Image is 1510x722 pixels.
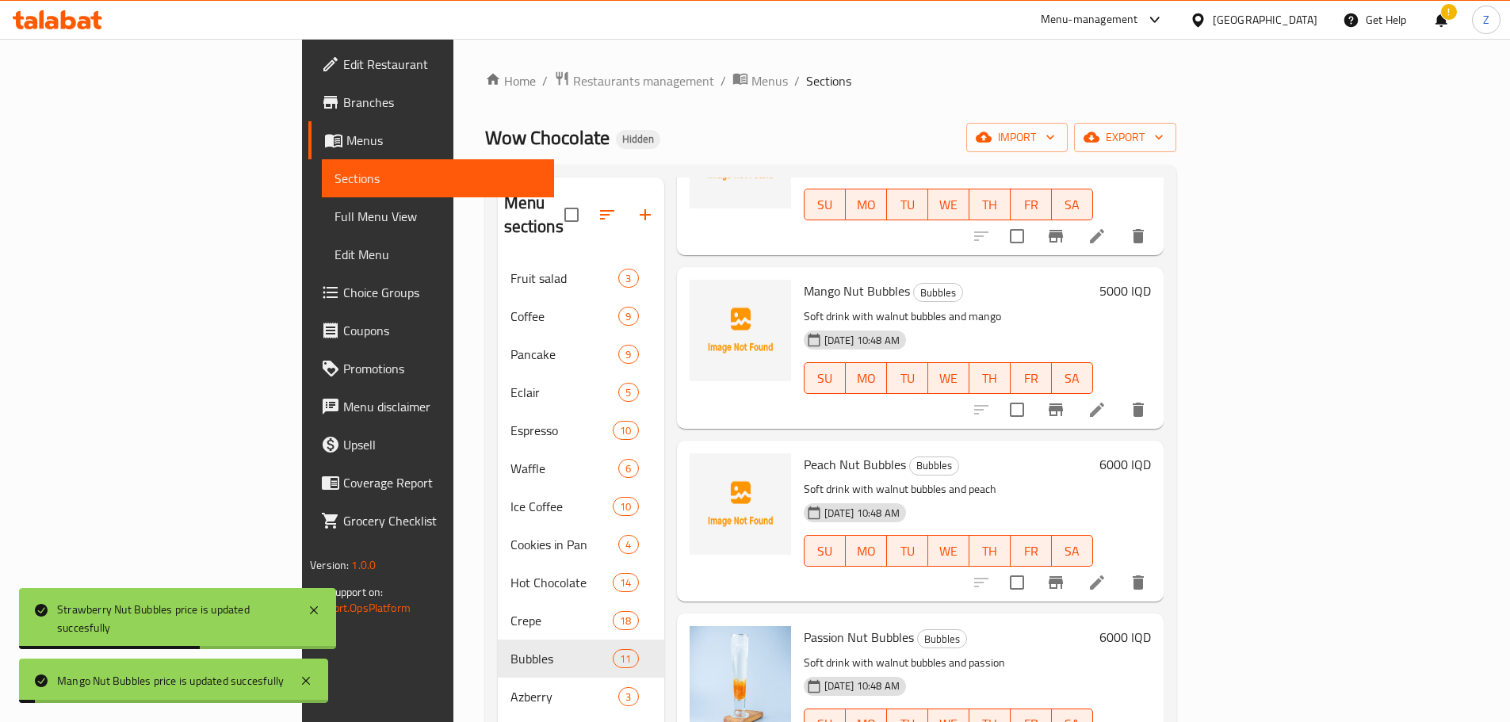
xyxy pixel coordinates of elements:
span: Upsell [343,435,541,454]
div: items [618,535,638,554]
span: Coverage Report [343,473,541,492]
span: Eclair [510,383,619,402]
div: Coffee9 [498,297,664,335]
a: Menus [308,121,554,159]
span: [DATE] 10:48 AM [818,333,906,348]
span: FR [1017,367,1046,390]
span: MO [852,540,881,563]
div: items [618,687,638,706]
button: import [966,123,1068,152]
div: Strawberry Nut Bubbles price is updated succesfully [57,601,292,636]
div: Crepe18 [498,602,664,640]
span: 10 [614,499,637,514]
button: TU [887,189,928,220]
button: delete [1119,391,1157,429]
span: [DATE] 10:48 AM [818,678,906,693]
div: Pancake9 [498,335,664,373]
a: Edit menu item [1088,573,1107,592]
h6: 6000 IQD [1099,626,1151,648]
span: Bubbles [918,630,966,648]
span: Get support on: [310,582,383,602]
span: Fruit salad [510,269,619,288]
div: items [618,459,638,478]
span: SU [811,367,839,390]
div: items [618,383,638,402]
a: Menus [732,71,788,91]
div: Eclair5 [498,373,664,411]
span: 11 [614,651,637,667]
a: Coupons [308,311,554,350]
span: SA [1058,540,1087,563]
div: Espresso [510,421,614,440]
a: Sections [322,159,554,197]
button: Branch-specific-item [1037,391,1075,429]
a: Edit Menu [322,235,554,273]
div: Hot Chocolate [510,573,614,592]
span: [DATE] 10:48 AM [818,506,906,521]
p: Soft drink with walnut bubbles and passion [804,653,1093,673]
span: Z [1483,11,1489,29]
span: Wow Chocolate [485,120,610,155]
span: 3 [619,271,637,286]
button: delete [1119,563,1157,602]
li: / [721,71,726,90]
span: Choice Groups [343,283,541,302]
button: TU [887,362,928,394]
span: Select to update [1000,566,1034,599]
div: Menu-management [1041,10,1138,29]
button: delete [1119,217,1157,255]
span: MO [852,193,881,216]
button: WE [928,535,969,567]
span: Select all sections [555,198,588,231]
a: Edit menu item [1088,400,1107,419]
span: Azberry [510,687,619,706]
li: / [794,71,800,90]
span: 3 [619,690,637,705]
button: SU [804,535,846,567]
span: Coffee [510,307,619,326]
div: Hot Chocolate14 [498,563,664,602]
button: MO [846,189,887,220]
a: Branches [308,83,554,121]
div: Bubbles [917,629,967,648]
span: Select to update [1000,220,1034,253]
h6: 5000 IQD [1099,280,1151,302]
span: Menus [751,71,788,90]
a: Grocery Checklist [308,502,554,540]
span: TH [976,193,1004,216]
a: Upsell [308,426,554,464]
span: FR [1017,540,1046,563]
button: SA [1052,535,1093,567]
button: MO [846,535,887,567]
span: Menus [346,131,541,150]
span: Grocery Checklist [343,511,541,530]
span: Passion Nut Bubbles [804,625,914,649]
div: Crepe [510,611,614,630]
div: Waffle6 [498,449,664,487]
button: Branch-specific-item [1037,563,1075,602]
div: Waffle [510,459,619,478]
a: Restaurants management [554,71,714,91]
span: Full Menu View [334,207,541,226]
span: Pancake [510,345,619,364]
span: Sort sections [588,196,626,234]
div: items [613,611,638,630]
div: Bubbles [913,283,963,302]
button: TH [969,189,1011,220]
a: Support.OpsPlatform [310,598,411,618]
a: Coverage Report [308,464,554,502]
button: SU [804,189,846,220]
span: Sections [334,169,541,188]
span: Ice Coffee [510,497,614,516]
span: 18 [614,613,637,628]
span: Bubbles [914,284,962,302]
span: 5 [619,385,637,400]
div: Cookies in Pan [510,535,619,554]
span: TU [893,367,922,390]
h6: 6000 IQD [1099,453,1151,476]
p: Soft drink with walnut bubbles and mango [804,307,1093,327]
